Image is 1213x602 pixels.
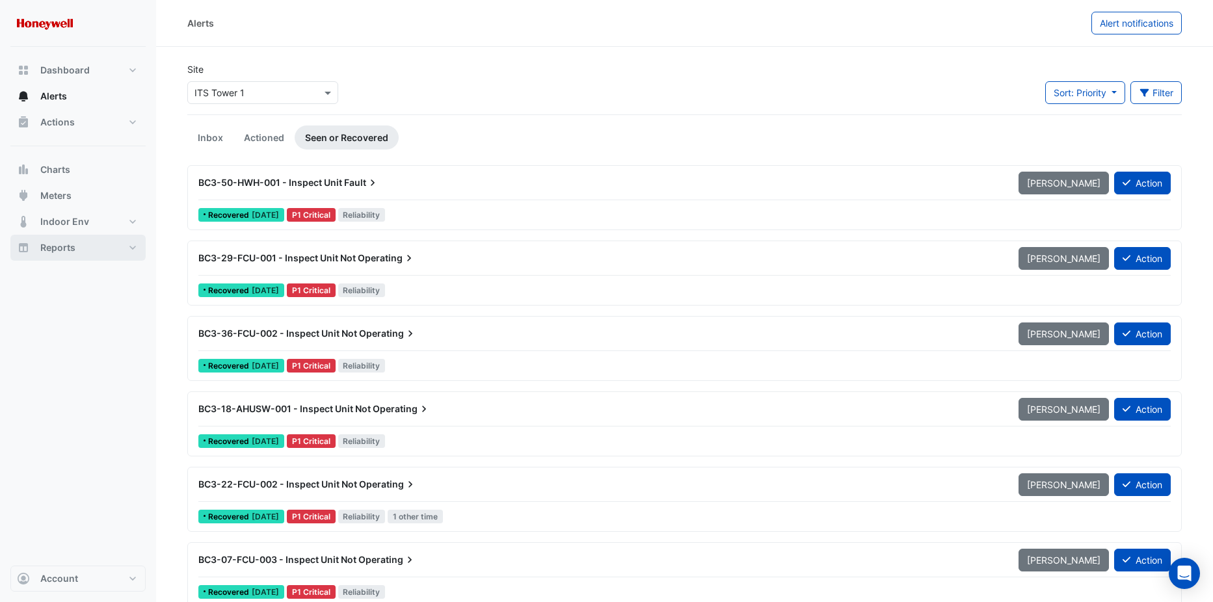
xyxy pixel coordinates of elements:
span: [PERSON_NAME] [1027,555,1100,566]
a: Inbox [187,125,233,150]
span: Recovered [208,438,252,445]
span: Fri 16-May-2025 17:52 AEST [252,512,279,521]
img: Company Logo [16,10,74,36]
button: Alert notifications [1091,12,1182,34]
span: Operating [359,327,417,340]
button: [PERSON_NAME] [1019,549,1109,571]
span: BC3-50-HWH-001 - Inspect Unit [198,177,342,188]
button: Charts [10,157,146,183]
a: Actioned [233,125,295,150]
app-icon: Reports [17,241,30,254]
div: P1 Critical [287,208,336,222]
span: Indoor Env [40,215,89,228]
span: Mon 23-Jun-2025 14:36 AEST [252,285,279,295]
span: [PERSON_NAME] [1027,328,1100,339]
span: Thu 22-May-2025 13:03 AEST [252,436,279,446]
span: BC3-29-FCU-001 - Inspect Unit Not [198,252,356,263]
button: Alerts [10,83,146,109]
span: Reliability [338,434,386,448]
span: Reliability [338,510,386,523]
span: Recovered [208,513,252,521]
button: [PERSON_NAME] [1019,172,1109,194]
span: Recovered [208,287,252,294]
div: P1 Critical [287,510,336,523]
app-icon: Actions [17,116,30,129]
span: Tue 05-Aug-2025 06:01 AEST [252,210,279,220]
span: 1 other time [388,510,443,523]
span: Reports [40,241,75,254]
button: Dashboard [10,57,146,83]
div: P1 Critical [287,359,336,373]
span: [PERSON_NAME] [1027,177,1100,189]
app-icon: Alerts [17,90,30,103]
button: Action [1114,322,1171,345]
span: Recovered [208,362,252,370]
span: Actions [40,116,75,129]
span: [PERSON_NAME] [1027,404,1100,415]
button: Action [1114,172,1171,194]
span: Recovered [208,588,252,596]
button: Action [1114,398,1171,421]
div: P1 Critical [287,283,336,297]
span: Operating [359,478,417,491]
span: Sort: Priority [1054,87,1106,98]
span: Operating [358,553,416,566]
button: Action [1114,473,1171,496]
span: [PERSON_NAME] [1027,253,1100,264]
a: Seen or Recovered [295,125,399,150]
span: BC3-22-FCU-002 - Inspect Unit Not [198,478,357,490]
button: Account [10,566,146,592]
span: Fault [344,176,379,189]
button: Reports [10,235,146,261]
span: Alert notifications [1100,18,1173,29]
span: [PERSON_NAME] [1027,479,1100,490]
span: Reliability [338,208,386,222]
span: BC3-07-FCU-003 - Inspect Unit Not [198,554,356,565]
span: Tue 27-May-2025 08:08 AEST [252,361,279,371]
span: Operating [373,402,431,415]
span: BC3-36-FCU-002 - Inspect Unit Not [198,328,357,339]
app-icon: Charts [17,163,30,176]
span: Recovered [208,211,252,219]
app-icon: Dashboard [17,64,30,77]
span: Meters [40,189,72,202]
span: Reliability [338,359,386,373]
span: Alerts [40,90,67,103]
span: Tue 19-Nov-2024 12:12 AEDT [252,587,279,597]
span: Reliability [338,585,386,599]
span: Account [40,572,78,585]
span: Operating [358,252,416,265]
button: Action [1114,247,1171,270]
button: [PERSON_NAME] [1019,247,1109,270]
span: Dashboard [40,64,90,77]
span: Reliability [338,283,386,297]
button: Indoor Env [10,209,146,235]
button: Actions [10,109,146,135]
label: Site [187,62,204,76]
button: Meters [10,183,146,209]
button: [PERSON_NAME] [1019,398,1109,421]
button: [PERSON_NAME] [1019,473,1109,496]
app-icon: Indoor Env [17,215,30,228]
button: Filter [1130,81,1182,104]
app-icon: Meters [17,189,30,202]
button: Sort: Priority [1045,81,1125,104]
div: Open Intercom Messenger [1169,558,1200,589]
button: [PERSON_NAME] [1019,322,1109,345]
span: BC3-18-AHUSW-001 - Inspect Unit Not [198,403,371,414]
div: P1 Critical [287,585,336,599]
div: Alerts [187,16,214,30]
div: P1 Critical [287,434,336,448]
button: Action [1114,549,1171,571]
span: Charts [40,163,70,176]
